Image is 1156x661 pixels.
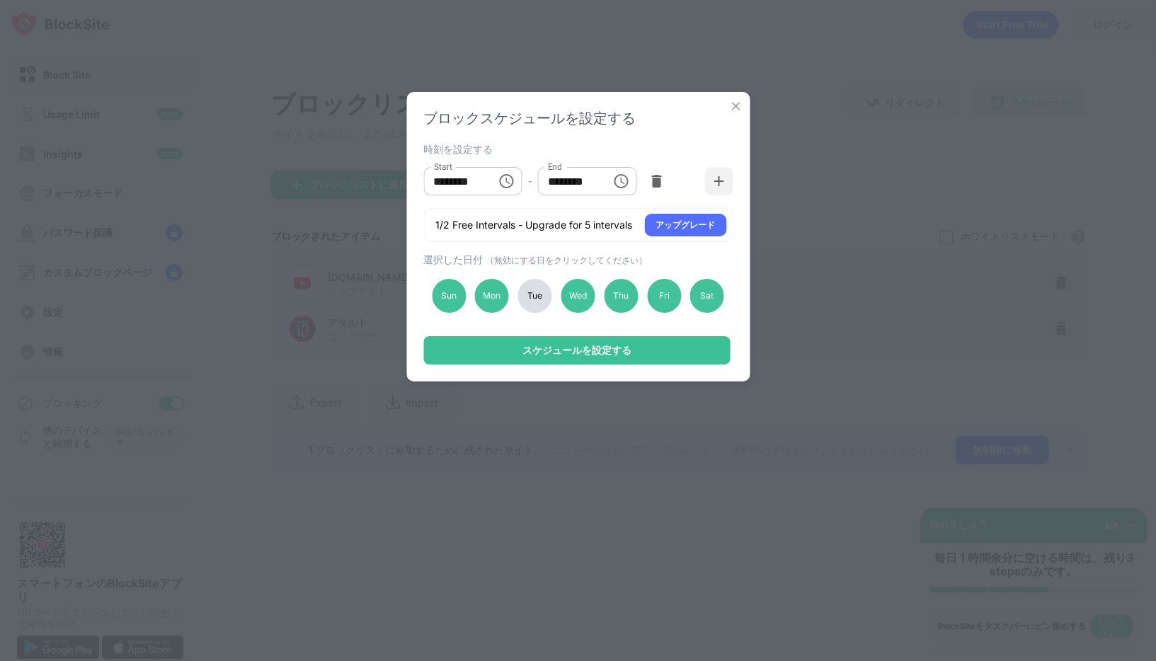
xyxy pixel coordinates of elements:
[518,279,552,313] div: Tue
[435,218,632,232] div: 1/2 Free Intervals - Upgrade for 5 intervals
[647,279,681,313] div: Fri
[432,279,466,313] div: Sun
[522,345,631,356] div: スケジュールを設定する
[423,143,729,154] div: 時刻を設定する
[423,253,729,267] div: 選択した日付
[433,161,452,173] label: Start
[690,279,724,313] div: Sat
[656,218,715,232] div: アップグレード
[493,167,521,195] button: Choose time, selected time is 9:00 AM
[548,161,563,173] label: End
[423,109,733,128] div: ブロックスケジュールを設定する
[561,279,595,313] div: Wed
[486,255,647,265] span: （無効にする日をクリックしてください）
[728,99,743,113] img: x-button.svg
[607,167,636,195] button: Choose time, selected time is 9:00 PM
[475,279,509,313] div: Mon
[528,173,532,189] div: -
[604,279,638,313] div: Thu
